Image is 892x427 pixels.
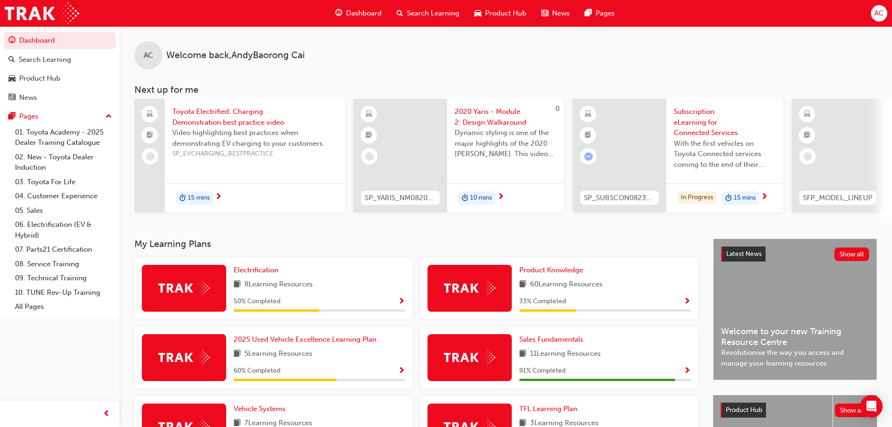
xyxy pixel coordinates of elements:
img: Trak [5,3,79,24]
span: duration-icon [179,192,186,204]
span: search-icon [8,56,15,64]
span: learningResourceType_ELEARNING-icon [804,108,811,120]
a: Product HubShow all [721,403,870,418]
span: car-icon [474,7,481,19]
span: TFL Learning Plan [519,405,577,413]
a: Vehicle Systems [234,404,289,414]
a: News [4,89,116,106]
span: learningRecordVerb_NONE-icon [365,152,374,161]
span: 0 [555,105,560,113]
a: guage-iconDashboard [328,4,389,23]
button: Show all [834,247,870,261]
span: 8 Learning Resources [244,279,313,291]
span: next-icon [215,193,222,202]
span: 15 mins [188,193,210,203]
a: 01. Toyota Academy - 2025 Dealer Training Catalogue [11,125,116,150]
button: DashboardSearch LearningProduct HubNews [4,30,116,108]
a: car-iconProduct Hub [467,4,534,23]
span: pages-icon [8,112,15,121]
a: Sales Fundamentals [519,334,587,345]
span: news-icon [541,7,548,19]
span: book-icon [519,348,526,360]
h3: My Learning Plans [134,239,698,249]
a: 06. Electrification (EV & Hybrid) [11,217,116,242]
span: News [552,8,570,19]
a: 10. TUNE Rev-Up Training [11,285,116,300]
span: SP_YARIS_NM0820_EL_02 [365,193,436,203]
h3: Next up for me [119,84,892,95]
span: 11 Learning Resources [530,348,601,360]
a: SP_SUBSCON0823_ELSubscription eLearning for Connected ServicesWith the first vehicles on Toyota C... [573,99,783,212]
button: Show Progress [398,365,405,377]
a: Product Knowledge [519,265,587,276]
a: 09. Technical Training [11,271,116,285]
img: Trak [158,281,210,295]
a: 0SP_YARIS_NM0820_EL_022020 Yaris - Module 2: Design WalkaroundDynamic styling is one of the major... [354,99,564,212]
span: learningRecordVerb_NONE-icon [146,152,155,161]
span: next-icon [497,193,504,202]
span: pages-icon [585,7,592,19]
span: SP_SUBSCON0823_EL [584,193,655,203]
span: Sales Fundamentals [519,335,583,344]
a: 07. Parts21 Certification [11,242,116,257]
span: book-icon [234,348,241,360]
a: Electrification [234,265,282,276]
button: Show Progress [684,365,691,377]
span: learningResourceType_ELEARNING-icon [585,108,591,120]
img: Trak [444,350,495,365]
span: learningRecordVerb_ATTEMPT-icon [584,152,593,161]
button: Show Progress [684,296,691,307]
button: Pages [4,108,116,125]
span: 10 mins [470,193,492,203]
span: Dynamic styling is one of the major highlights of the 2020 [PERSON_NAME]. This video gives an in-... [455,127,557,159]
a: All Pages [11,300,116,314]
span: 15 mins [734,193,756,203]
a: 04. Customer Experience [11,189,116,203]
span: Latest News [726,250,762,258]
button: Show all [835,404,870,417]
span: Subscription eLearning for Connected Services [674,106,776,138]
span: Product Hub [726,406,762,414]
span: SFP_MODEL_LINEUP [803,193,872,203]
span: Electrification [234,266,279,274]
span: Vehicle Systems [234,405,286,413]
span: prev-icon [103,408,110,420]
span: booktick-icon [147,129,153,142]
a: Latest NewsShow all [721,247,869,262]
span: Product Knowledge [519,266,583,274]
span: 60 Learning Resources [530,279,603,291]
span: Pages [596,8,615,19]
a: 02. New - Toyota Dealer Induction [11,150,116,175]
span: 91 % Completed [519,366,566,376]
span: SP_EVCHARGING_BESTPRACTICE [172,149,338,159]
span: up-icon [105,111,112,123]
a: search-iconSearch Learning [389,4,467,23]
button: Show Progress [398,296,405,307]
a: pages-iconPages [577,4,622,23]
span: 50 % Completed [234,296,280,307]
img: Trak [158,350,210,365]
span: Search Learning [407,8,459,19]
a: 05. Sales [11,203,116,218]
span: booktick-icon [585,129,591,142]
a: Search Learning [4,51,116,68]
span: Show Progress [398,367,405,375]
span: laptop-icon [147,108,153,120]
span: AC [144,50,153,61]
span: car-icon [8,75,15,83]
span: Video highlighting best practices when demonstrating EV charging to your customers. [172,127,338,149]
a: Latest NewsShow allWelcome to your new Training Resource CentreRevolutionise the way you access a... [713,239,877,380]
span: Show Progress [684,367,691,375]
span: 33 % Completed [519,296,566,307]
span: Dashboard [346,8,382,19]
div: Open Intercom Messenger [860,395,883,418]
a: Product Hub [4,70,116,87]
span: 2020 Yaris - Module 2: Design Walkaround [455,106,557,127]
span: learningResourceType_ELEARNING-icon [366,108,372,120]
a: 08. Service Training [11,257,116,271]
img: Trak [444,281,495,295]
a: 2025 Used Vehicle Excellence Learning Plan [234,334,380,345]
span: Welcome back , AndyBaorong Cai [166,50,305,61]
div: Product Hub [19,73,60,84]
